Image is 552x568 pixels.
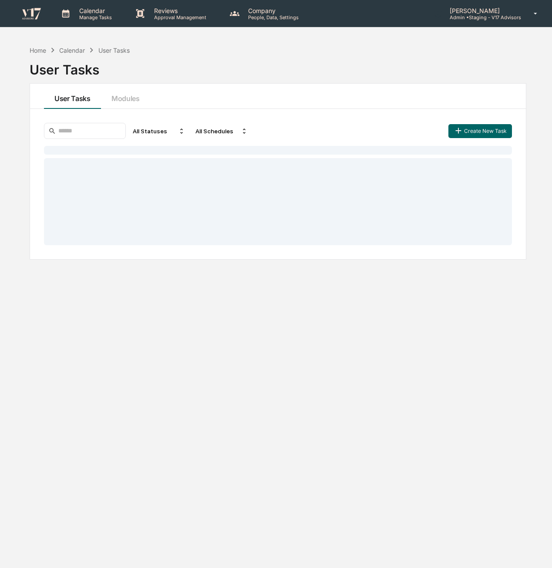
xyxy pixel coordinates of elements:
[98,47,130,54] div: User Tasks
[192,124,251,138] div: All Schedules
[30,47,46,54] div: Home
[30,55,526,78] div: User Tasks
[59,47,85,54] div: Calendar
[101,84,150,109] button: Modules
[241,7,303,14] p: Company
[448,124,512,138] button: Create New Task
[443,7,521,14] p: [PERSON_NAME]
[21,7,42,20] img: logo
[443,14,521,20] p: Admin • Staging - V17 Advisors
[241,14,303,20] p: People, Data, Settings
[72,14,116,20] p: Manage Tasks
[44,84,101,109] button: User Tasks
[147,7,211,14] p: Reviews
[147,14,211,20] p: Approval Management
[72,7,116,14] p: Calendar
[129,124,188,138] div: All Statuses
